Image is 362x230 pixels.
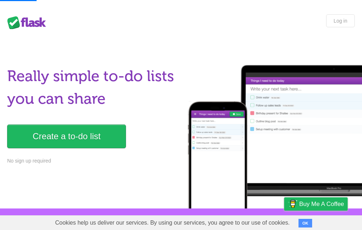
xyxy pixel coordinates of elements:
[48,216,297,230] span: Cookies help us deliver our services. By using our services, you agree to our use of cookies.
[7,125,126,148] a: Create a to-do list
[298,219,312,227] button: OK
[7,16,50,29] div: Flask Lists
[284,197,348,211] a: Buy me a coffee
[288,198,297,210] img: Buy me a coffee
[7,157,177,165] p: No sign up required
[326,14,355,27] a: Log in
[7,65,177,110] h1: Really simple to-do lists you can share
[299,198,344,210] span: Buy me a coffee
